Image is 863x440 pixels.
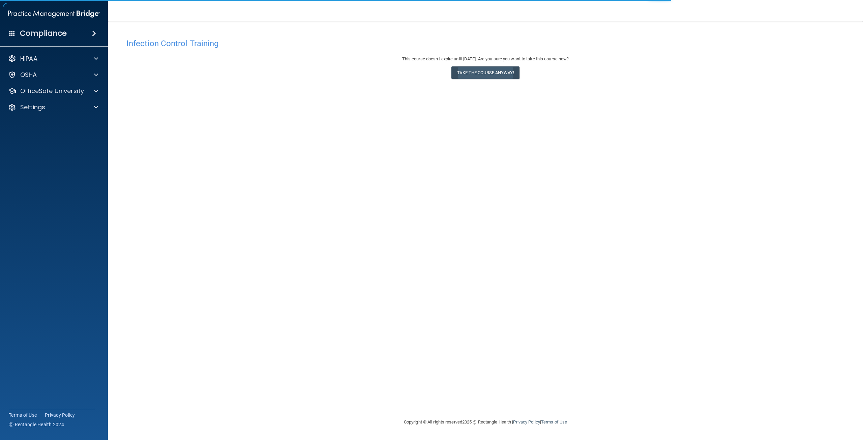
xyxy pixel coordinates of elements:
span: Ⓒ Rectangle Health 2024 [9,421,64,428]
p: OfficeSafe University [20,87,84,95]
iframe: Drift Widget Chat Controller [746,392,855,419]
h4: Compliance [20,29,67,38]
a: Terms of Use [541,419,567,424]
a: HIPAA [8,55,98,63]
p: OSHA [20,71,37,79]
a: Privacy Policy [513,419,540,424]
a: OSHA [8,71,98,79]
img: PMB logo [8,7,100,21]
div: This course doesn’t expire until [DATE]. Are you sure you want to take this course now? [126,55,844,63]
p: HIPAA [20,55,37,63]
a: Settings [8,103,98,111]
div: Copyright © All rights reserved 2025 @ Rectangle Health | | [362,411,608,433]
button: Take the course anyway! [451,66,519,79]
a: OfficeSafe University [8,87,98,95]
p: Settings [20,103,45,111]
a: Privacy Policy [45,412,75,418]
h4: Infection Control Training [126,39,844,48]
a: Terms of Use [9,412,37,418]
